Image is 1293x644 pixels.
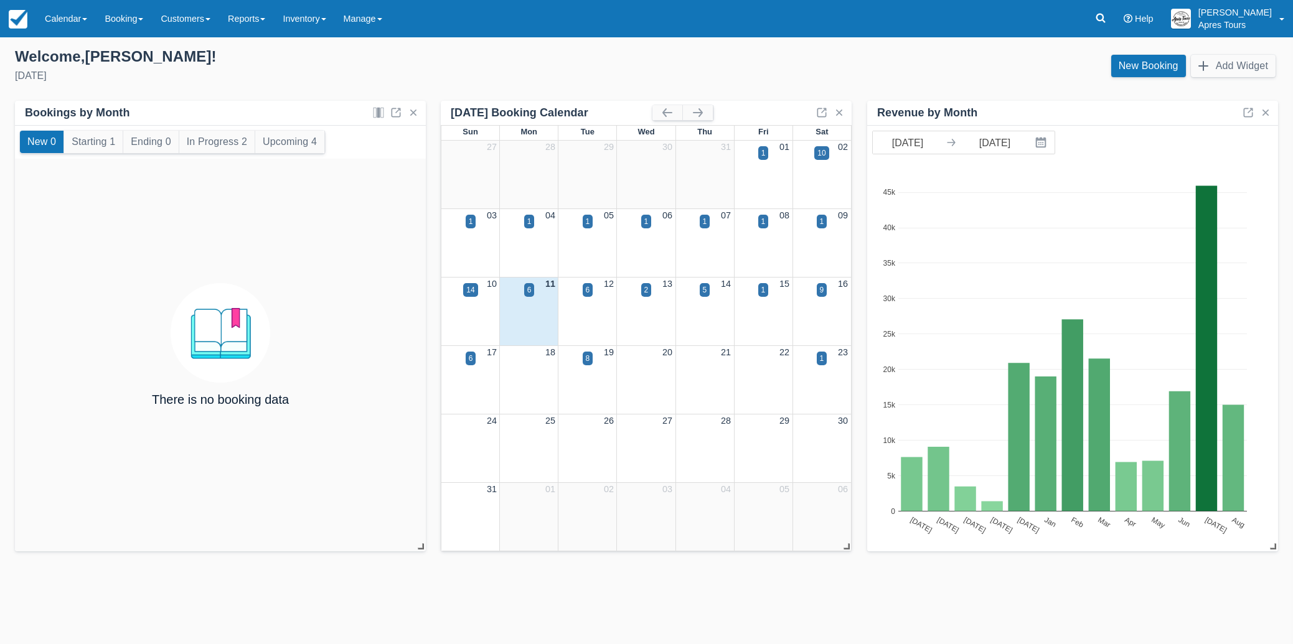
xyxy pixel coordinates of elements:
[697,127,712,136] span: Thu
[586,353,590,364] div: 8
[721,210,731,220] a: 07
[820,216,824,227] div: 1
[171,283,270,383] img: booking.png
[487,210,497,220] a: 03
[15,47,637,66] div: Welcome , [PERSON_NAME] !
[604,142,614,152] a: 29
[545,347,555,357] a: 18
[64,131,123,153] button: Starting 1
[779,279,789,289] a: 15
[1111,55,1186,77] a: New Booking
[779,484,789,494] a: 05
[838,347,848,357] a: 23
[721,347,731,357] a: 21
[877,106,977,120] div: Revenue by Month
[761,147,766,159] div: 1
[469,353,473,364] div: 6
[520,127,537,136] span: Mon
[721,142,731,152] a: 31
[637,127,654,136] span: Wed
[545,279,555,289] a: 11
[838,142,848,152] a: 02
[662,484,672,494] a: 03
[463,127,477,136] span: Sun
[487,484,497,494] a: 31
[604,484,614,494] a: 02
[586,216,590,227] div: 1
[604,210,614,220] a: 05
[662,210,672,220] a: 06
[644,216,649,227] div: 1
[152,393,289,406] h4: There is no booking data
[873,131,943,154] input: Start Date
[758,127,769,136] span: Fri
[838,210,848,220] a: 09
[527,284,532,296] div: 6
[604,279,614,289] a: 12
[820,353,824,364] div: 1
[527,216,532,227] div: 1
[662,416,672,426] a: 27
[779,142,789,152] a: 01
[255,131,324,153] button: Upcoming 4
[9,10,27,29] img: checkfront-main-nav-mini-logo.png
[487,347,497,357] a: 17
[721,416,731,426] a: 28
[545,210,555,220] a: 04
[816,127,828,136] span: Sat
[838,279,848,289] a: 16
[586,284,590,296] div: 6
[662,279,672,289] a: 13
[451,106,652,120] div: [DATE] Booking Calendar
[721,279,731,289] a: 14
[487,416,497,426] a: 24
[15,68,637,83] div: [DATE]
[1135,14,1154,24] span: Help
[466,284,474,296] div: 14
[1198,19,1272,31] p: Apres Tours
[1191,55,1276,77] button: Add Widget
[123,131,178,153] button: Ending 0
[703,216,707,227] div: 1
[487,279,497,289] a: 10
[838,484,848,494] a: 06
[779,210,789,220] a: 08
[817,147,825,159] div: 10
[179,131,255,153] button: In Progress 2
[779,416,789,426] a: 29
[469,216,473,227] div: 1
[604,416,614,426] a: 26
[1171,9,1191,29] img: A1
[545,484,555,494] a: 01
[25,106,130,120] div: Bookings by Month
[820,284,824,296] div: 9
[545,142,555,152] a: 28
[662,347,672,357] a: 20
[779,347,789,357] a: 22
[1030,131,1055,154] button: Interact with the calendar and add the check-in date for your trip.
[604,347,614,357] a: 19
[545,416,555,426] a: 25
[761,284,766,296] div: 1
[20,131,63,153] button: New 0
[838,416,848,426] a: 30
[581,127,595,136] span: Tue
[1124,14,1132,23] i: Help
[644,284,649,296] div: 2
[721,484,731,494] a: 04
[703,284,707,296] div: 5
[1198,6,1272,19] p: [PERSON_NAME]
[960,131,1030,154] input: End Date
[487,142,497,152] a: 27
[761,216,766,227] div: 1
[662,142,672,152] a: 30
